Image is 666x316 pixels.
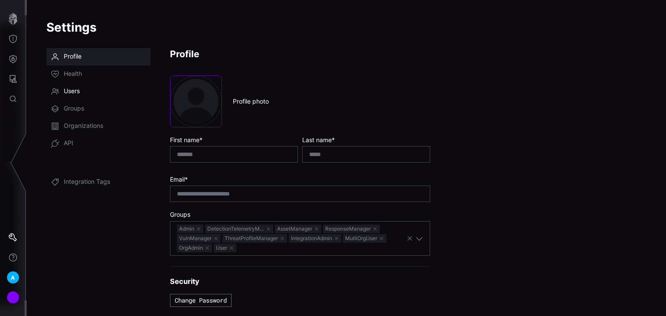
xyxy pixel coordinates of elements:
span: VulnManager [177,234,221,243]
span: Users [64,87,80,96]
span: A [11,273,15,282]
a: Health [46,65,150,83]
span: IntegrationAdmin [289,234,341,243]
span: OrgAdmin [177,244,212,252]
span: ThreatProfileManager [222,234,287,243]
span: AssetManager [275,225,321,233]
label: Last name * [302,136,430,144]
span: Organizations [64,122,103,130]
a: API [46,135,150,152]
span: Integration Tags [64,178,110,186]
label: First name * [170,136,298,144]
span: ResponseManager [323,225,380,233]
label: Groups [170,211,430,218]
h1: Settings [46,20,646,35]
a: Users [46,83,150,100]
span: API [64,139,73,148]
span: Admin [177,225,203,233]
span: DetectionTelemetryManager [205,225,273,233]
button: A [0,267,26,287]
button: Change Password [170,294,232,307]
span: MultiOrgUser [343,234,386,243]
a: Groups [46,100,150,117]
span: Health [64,70,82,78]
span: User [214,244,236,252]
label: Email * [170,176,430,183]
span: Profile [64,52,82,61]
span: Groups [64,104,84,113]
h2: Profile [170,48,430,60]
label: Profile photo [233,98,269,105]
a: Organizations [46,117,150,135]
a: Integration Tags [46,173,150,191]
button: Toggle options menu [415,235,423,242]
h3: Security [170,277,430,286]
button: Clear selection [406,235,413,242]
a: Profile [46,48,150,65]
